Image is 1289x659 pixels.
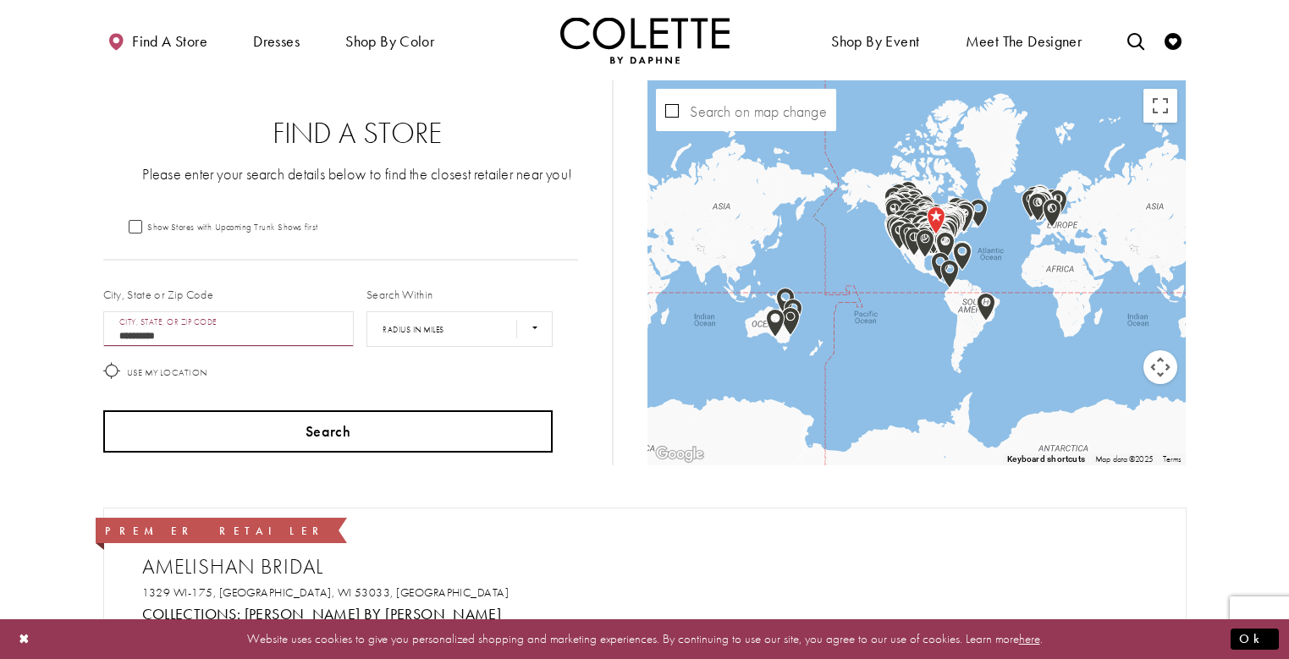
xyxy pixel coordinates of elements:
[122,628,1167,651] p: Website uses cookies to give you personalized shopping and marketing experiences. By continuing t...
[1163,453,1182,464] a: Terms (opens in new tab)
[103,17,212,63] a: Find a store
[245,604,502,623] a: Visit Colette by Daphne page - Opens in new tab
[1019,630,1040,647] a: here
[366,311,553,347] select: Radius In Miles
[253,33,300,50] span: Dresses
[137,117,579,151] h2: Find a Store
[1143,350,1177,384] button: Map camera controls
[1160,17,1186,63] a: Check Wishlist
[142,604,241,623] span: Collections:
[1095,453,1153,464] span: Map data ©2025
[652,443,708,465] a: Open this area in Google Maps (opens a new window)
[366,286,432,303] label: Search Within
[132,33,207,50] span: Find a store
[647,80,1186,465] div: Map with store locations
[137,163,579,184] p: Please enter your search details below to find the closest retailer near you!
[966,33,1082,50] span: Meet the designer
[103,410,554,453] button: Search
[827,17,923,63] span: Shop By Event
[1231,629,1279,650] button: Submit Dialog
[103,286,214,303] label: City, State or Zip Code
[831,33,919,50] span: Shop By Event
[652,443,708,465] img: Google
[249,17,304,63] span: Dresses
[345,33,434,50] span: Shop by color
[103,311,355,347] input: City, State, or ZIP Code
[1143,89,1177,123] button: Toggle fullscreen view
[560,17,730,63] a: Visit Home Page
[105,524,327,538] span: Premier Retailer
[341,17,438,63] span: Shop by color
[10,624,39,654] button: Close Dialog
[1123,17,1149,63] a: Toggle search
[961,17,1087,63] a: Meet the designer
[142,554,1165,579] h2: Amelishan Bridal
[1007,453,1085,465] button: Keyboard shortcuts
[560,17,730,63] img: Colette by Daphne
[142,585,510,600] a: Opens in new tab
